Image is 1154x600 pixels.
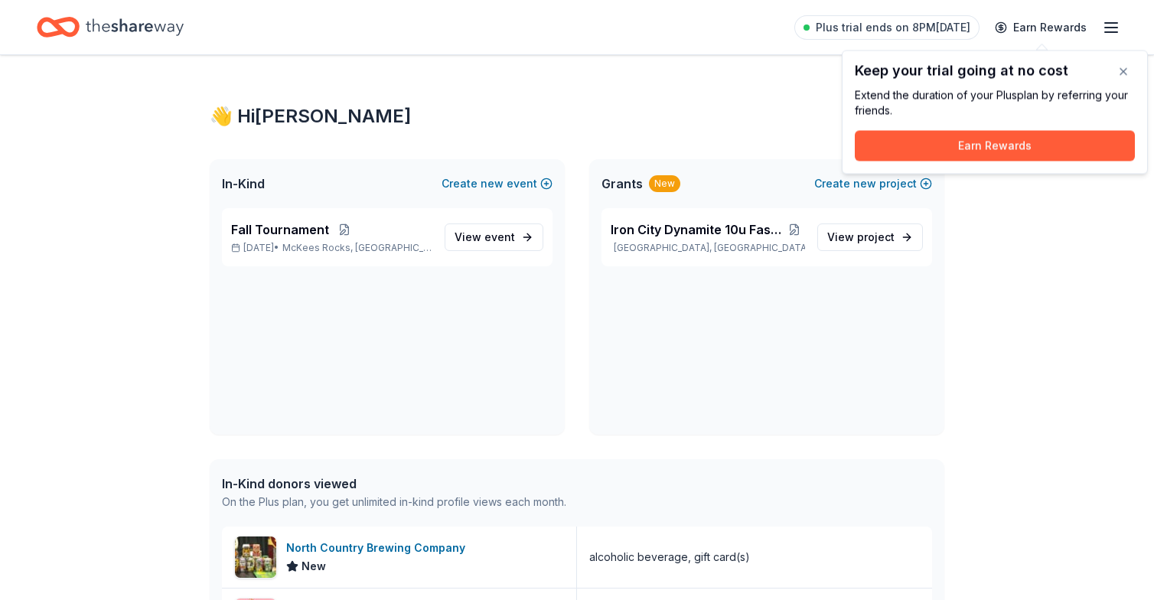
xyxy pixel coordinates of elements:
span: Grants [601,174,643,193]
span: Fall Tournament [231,220,329,239]
div: Keep your trial going at no cost [855,64,1135,79]
span: View [455,228,515,246]
div: In-Kind donors viewed [222,474,566,493]
a: View event [445,223,543,251]
div: 👋 Hi [PERSON_NAME] [210,104,944,129]
div: On the Plus plan, you get unlimited in-kind profile views each month. [222,493,566,511]
button: Createnewevent [442,174,553,193]
a: Home [37,9,184,45]
div: Extend the duration of your Plus plan by referring your friends. [855,88,1135,119]
span: McKees Rocks, [GEOGRAPHIC_DATA] [282,242,432,254]
span: new [853,174,876,193]
span: Iron City Dynamite 10u Fastpitch Softball [611,220,784,239]
button: Earn Rewards [855,131,1135,161]
div: New [649,175,680,192]
a: View project [817,223,923,251]
span: project [857,230,895,243]
span: event [484,230,515,243]
span: new [481,174,504,193]
span: New [302,557,326,576]
button: Createnewproject [814,174,932,193]
a: Earn Rewards [986,14,1096,41]
div: alcoholic beverage, gift card(s) [589,548,750,566]
p: [DATE] • [231,242,432,254]
a: Plus trial ends on 8PM[DATE] [794,15,980,40]
span: View [827,228,895,246]
span: Plus trial ends on 8PM[DATE] [816,18,970,37]
p: [GEOGRAPHIC_DATA], [GEOGRAPHIC_DATA] [611,242,805,254]
div: North Country Brewing Company [286,539,471,557]
img: Image for North Country Brewing Company [235,536,276,578]
span: In-Kind [222,174,265,193]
